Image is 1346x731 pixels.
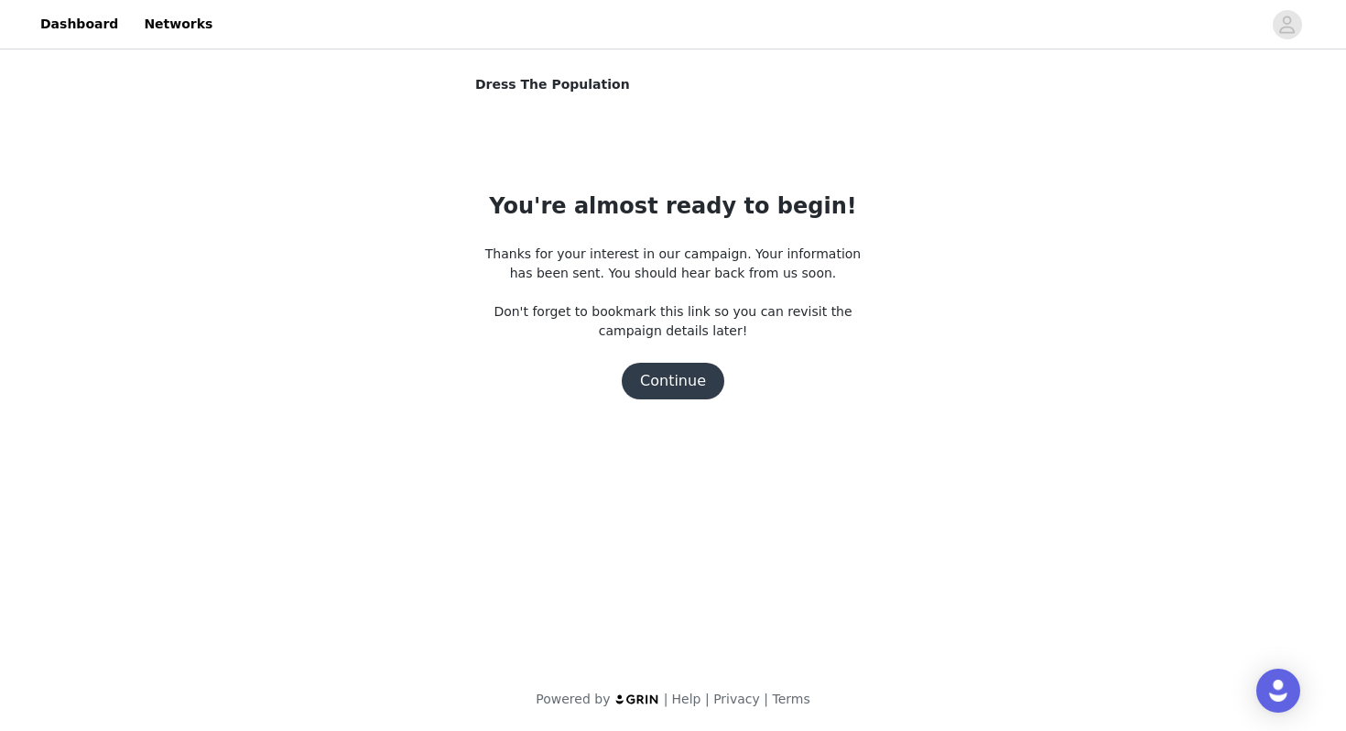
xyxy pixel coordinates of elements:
h1: You're almost ready to begin! [489,190,856,223]
a: Privacy [713,692,760,706]
span: | [664,692,668,706]
a: Terms [772,692,809,706]
span: Powered by [536,692,610,706]
span: | [705,692,710,706]
button: Continue [622,363,724,399]
div: avatar [1278,10,1296,39]
span: Dress The Population [475,75,630,94]
p: Thanks for your interest in our campaign. Your information has been sent. You should hear back fr... [475,245,871,341]
span: | [764,692,768,706]
a: Networks [133,4,223,45]
a: Help [672,692,701,706]
img: logo [614,693,660,705]
div: Open Intercom Messenger [1256,669,1300,713]
a: Dashboard [29,4,129,45]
